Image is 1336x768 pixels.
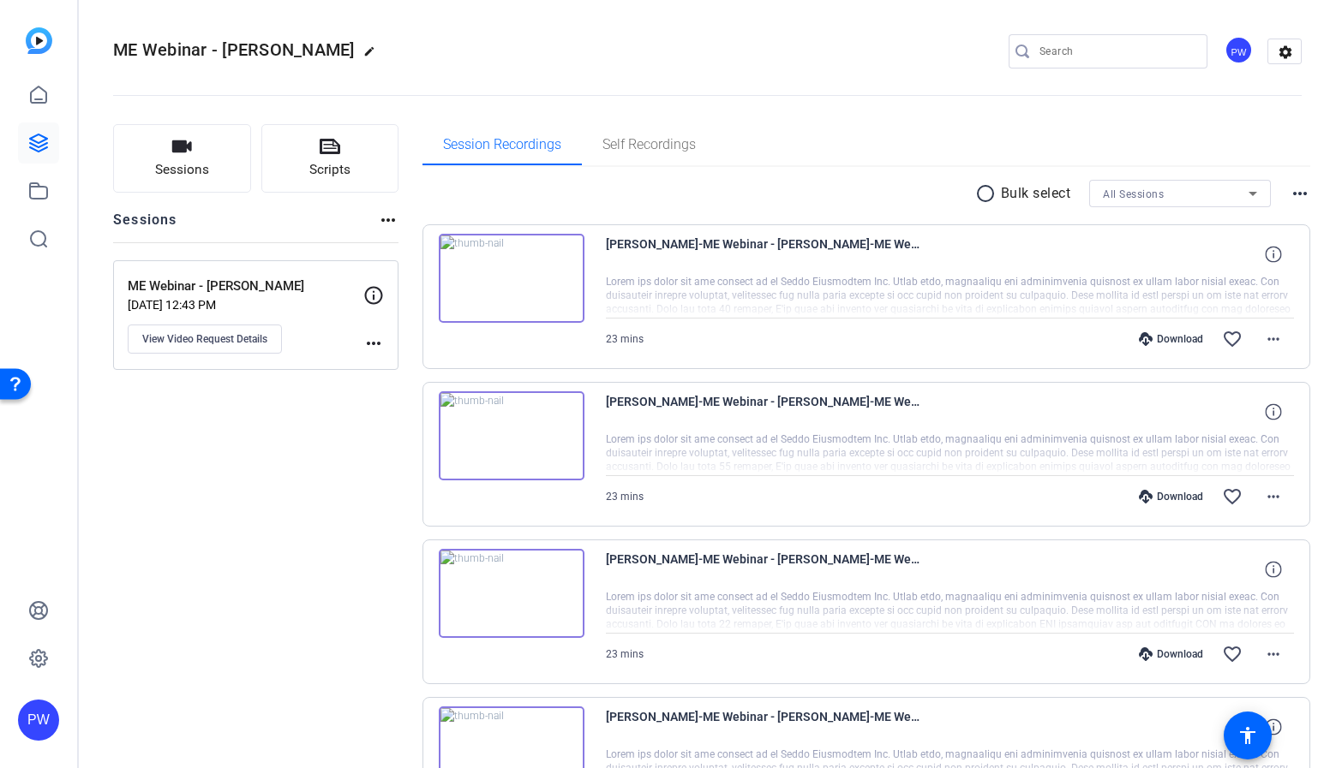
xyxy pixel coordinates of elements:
img: thumb-nail [439,391,584,480]
ngx-avatar: Pawel Wilkolek [1225,36,1255,66]
span: [PERSON_NAME]-ME Webinar - [PERSON_NAME]-ME Webinar - [PERSON_NAME]-1759070755820-webcam [606,706,923,747]
span: All Sessions [1103,188,1164,200]
span: Sessions [155,160,209,180]
div: PW [18,700,59,741]
div: Download [1130,647,1212,661]
span: [PERSON_NAME]-ME Webinar - [PERSON_NAME]-ME Webinar - [PERSON_NAME]-1759077531881-screen [606,234,923,275]
mat-icon: favorite_border [1222,486,1243,507]
h2: Sessions [113,210,177,242]
mat-icon: more_horiz [378,210,398,230]
mat-icon: favorite_border [1222,329,1243,349]
span: Session Recordings [443,138,561,152]
img: thumb-nail [439,234,584,323]
mat-icon: more_horiz [1290,183,1310,204]
span: [PERSON_NAME]-ME Webinar - [PERSON_NAME]-ME Webinar - [PERSON_NAME]-1759077531882-webcam [606,391,923,432]
span: ME Webinar - [PERSON_NAME] [113,39,355,60]
span: 23 mins [606,648,644,660]
span: Self Recordings [602,138,696,152]
p: Bulk select [1001,183,1071,204]
img: thumb-nail [439,549,584,638]
div: Download [1130,490,1212,503]
mat-icon: edit [363,45,384,66]
button: Scripts [261,124,399,193]
span: 23 mins [606,491,644,503]
button: Sessions [113,124,251,193]
mat-icon: more_horiz [363,333,384,354]
img: blue-gradient.svg [26,27,52,54]
mat-icon: more_horiz [1263,644,1284,664]
mat-icon: radio_button_unchecked [975,183,1001,204]
span: 23 mins [606,333,644,345]
div: PW [1225,36,1253,64]
mat-icon: favorite_border [1222,644,1243,664]
button: View Video Request Details [128,324,282,354]
mat-icon: accessibility [1237,725,1258,746]
span: Scripts [309,160,350,180]
span: [PERSON_NAME]-ME Webinar - [PERSON_NAME]-ME Webinar - [PERSON_NAME]-1759070755820-screen [606,549,923,590]
div: Download [1130,332,1212,346]
span: View Video Request Details [142,332,267,346]
input: Search [1039,41,1194,62]
mat-icon: settings [1268,39,1303,65]
mat-icon: more_horiz [1263,486,1284,507]
mat-icon: more_horiz [1263,329,1284,349]
p: ME Webinar - [PERSON_NAME] [128,277,363,296]
p: [DATE] 12:43 PM [128,298,363,312]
